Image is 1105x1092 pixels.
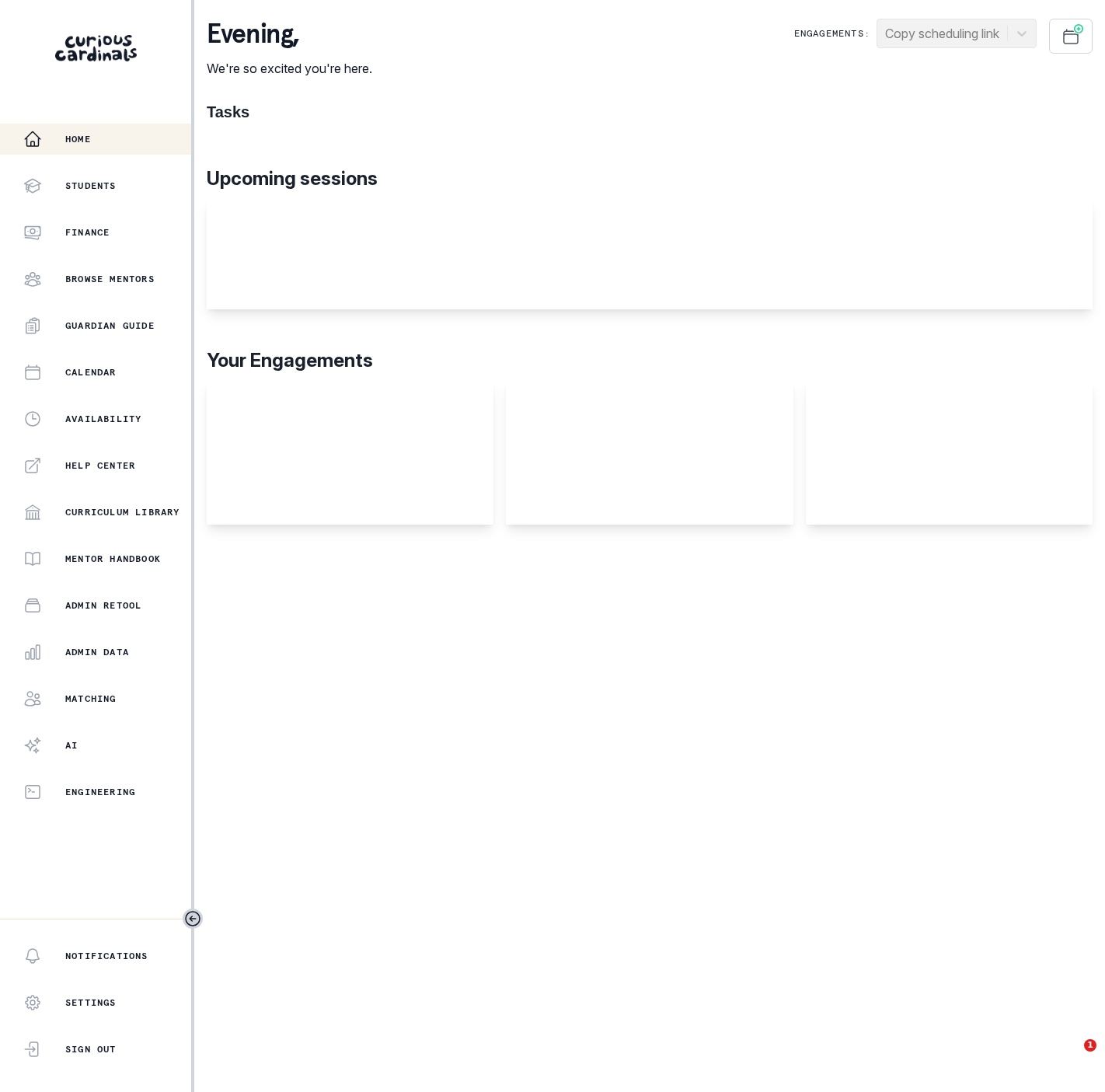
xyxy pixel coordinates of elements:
iframe: Intercom live chat [1052,1039,1089,1076]
p: Upcoming sessions [207,165,1093,193]
p: Settings [65,996,117,1009]
p: Calendar [65,366,117,379]
p: Home [65,133,91,145]
p: Admin Retool [65,599,141,612]
p: Engagements: [794,27,870,40]
p: Guardian Guide [65,319,155,332]
p: We're so excited you're here. [207,59,372,78]
p: Mentor Handbook [65,553,161,565]
p: Admin Data [65,646,129,658]
img: Curious Cardinals Logo [55,35,137,61]
span: 1 [1084,1039,1096,1052]
p: Browse Mentors [65,273,155,285]
p: Students [65,180,117,192]
p: Curriculum Library [65,506,180,518]
h1: Tasks [207,103,1093,121]
button: Toggle sidebar [183,909,203,929]
button: Schedule Sessions [1049,19,1093,54]
p: Sign Out [65,1043,117,1055]
p: Availability [65,413,141,425]
p: Matching [65,693,117,705]
p: evening , [207,19,372,50]
p: AI [65,739,78,752]
p: Help Center [65,459,135,472]
p: Notifications [65,950,148,962]
p: Finance [65,226,110,239]
p: Engineering [65,786,135,798]
p: Your Engagements [207,347,1093,375]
